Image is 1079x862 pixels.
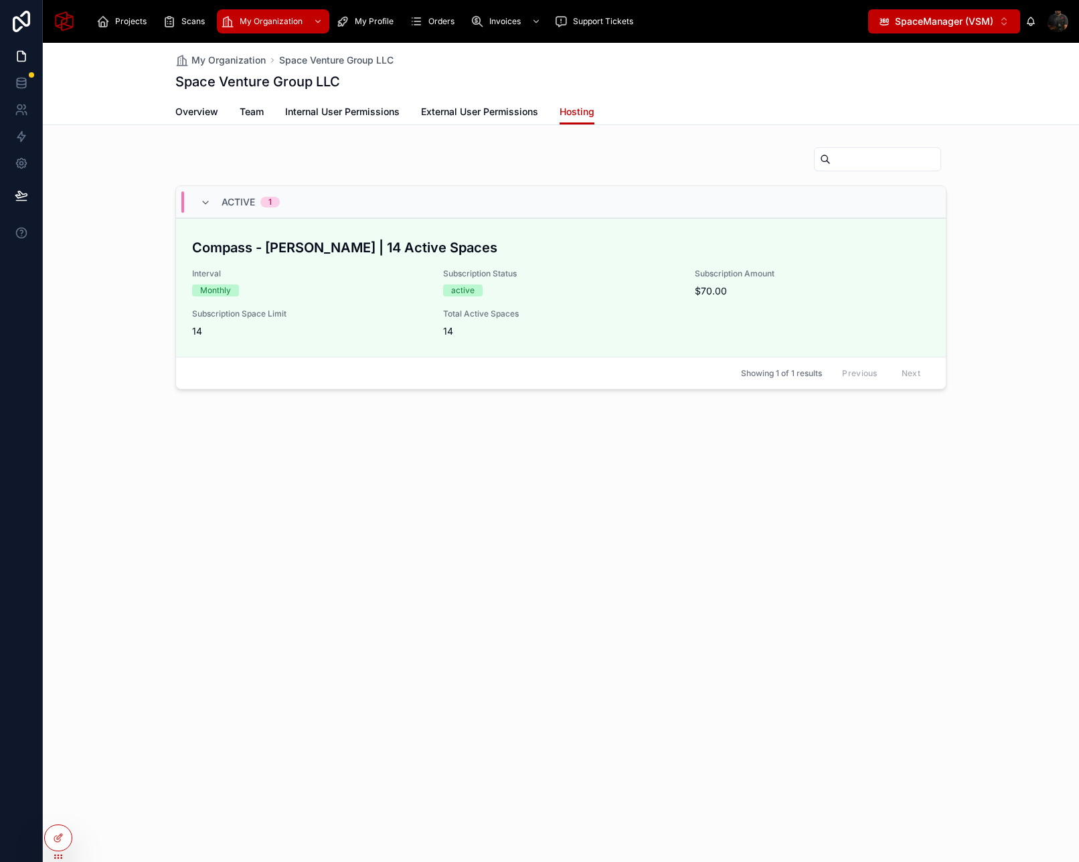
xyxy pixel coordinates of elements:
[175,54,266,67] a: My Organization
[175,100,218,126] a: Overview
[443,268,678,279] span: Subscription Status
[176,218,946,357] a: Compass - [PERSON_NAME] | 14 Active SpacesIntervalMonthlySubscription StatusactiveSubscription Am...
[240,105,264,118] span: Team
[192,268,427,279] span: Interval
[159,9,214,33] a: Scans
[451,284,475,296] div: active
[355,16,394,27] span: My Profile
[192,309,427,319] span: Subscription Space Limit
[443,325,678,338] span: 14
[285,105,400,118] span: Internal User Permissions
[54,11,75,32] img: App logo
[175,72,340,91] h1: Space Venture Group LLC
[217,9,329,33] a: My Organization
[200,284,231,296] div: Monthly
[895,15,993,28] span: SpaceManager (VSM)
[443,309,678,319] span: Total Active Spaces
[868,9,1020,33] button: Select Button
[279,54,394,67] a: Space Venture Group LLC
[86,7,868,36] div: scrollable content
[332,9,403,33] a: My Profile
[560,100,594,125] a: Hosting
[467,9,548,33] a: Invoices
[240,16,303,27] span: My Organization
[240,100,264,126] a: Team
[428,16,454,27] span: Orders
[406,9,464,33] a: Orders
[741,368,822,379] span: Showing 1 of 1 results
[115,16,147,27] span: Projects
[191,54,266,67] span: My Organization
[560,105,594,118] span: Hosting
[192,325,427,338] span: 14
[421,100,538,126] a: External User Permissions
[175,105,218,118] span: Overview
[285,100,400,126] a: Internal User Permissions
[92,9,156,33] a: Projects
[421,105,538,118] span: External User Permissions
[573,16,633,27] span: Support Tickets
[268,197,272,207] div: 1
[695,284,930,298] span: $70.00
[489,16,521,27] span: Invoices
[192,238,930,258] h3: Compass - [PERSON_NAME] | 14 Active Spaces
[222,195,255,209] span: active
[181,16,205,27] span: Scans
[550,9,643,33] a: Support Tickets
[695,268,930,279] span: Subscription Amount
